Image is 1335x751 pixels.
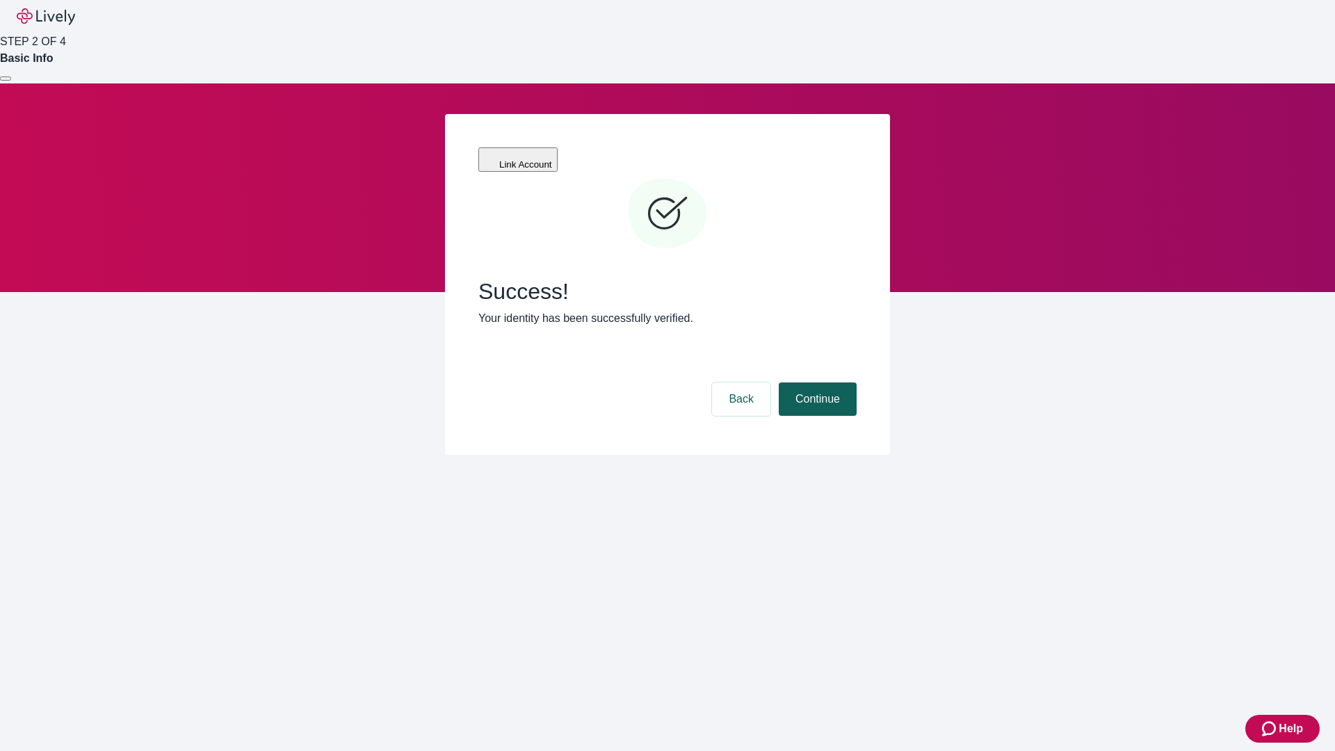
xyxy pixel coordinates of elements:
button: Back [712,382,770,416]
img: Lively [17,8,75,25]
button: Zendesk support iconHelp [1245,715,1320,743]
span: Help [1279,720,1303,737]
svg: Checkmark icon [626,172,709,256]
button: Link Account [478,147,558,172]
p: Your identity has been successfully verified. [478,310,857,327]
svg: Zendesk support icon [1262,720,1279,737]
span: Success! [478,278,857,305]
button: Continue [779,382,857,416]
